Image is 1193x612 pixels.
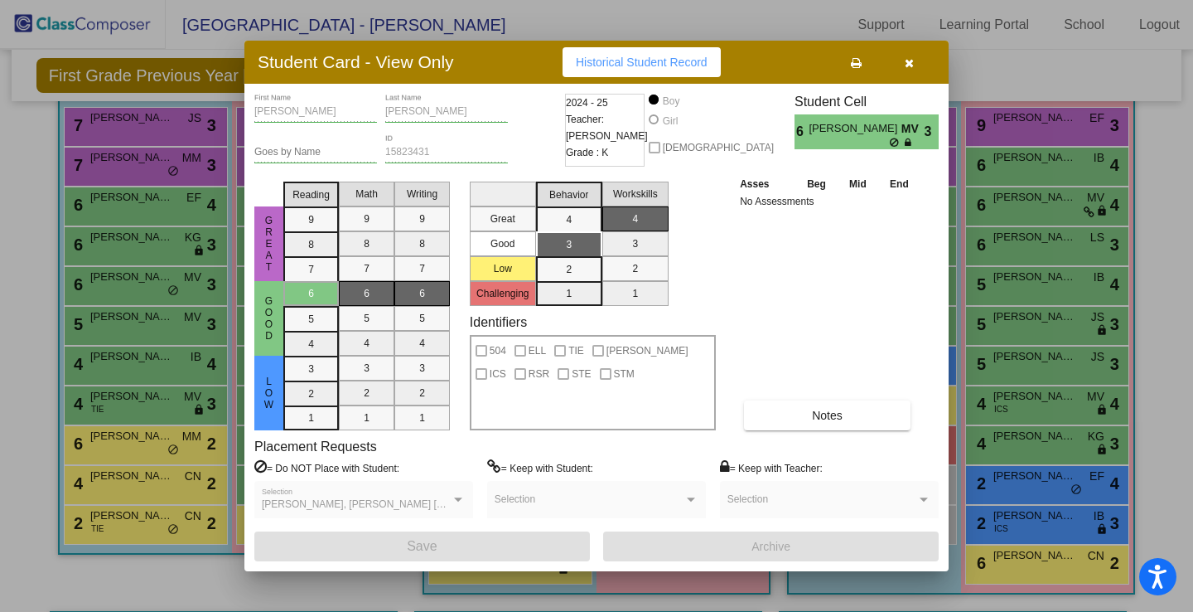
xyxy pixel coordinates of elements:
span: TIE [568,341,584,361]
span: 3 [925,122,939,142]
span: Teacher: [PERSON_NAME] [566,111,648,144]
h3: Student Card - View Only [258,51,454,72]
span: MV [901,120,925,138]
th: Asses [736,175,795,193]
th: Mid [838,175,877,193]
span: Notes [812,409,843,422]
span: 6 [795,122,809,142]
span: ELL [529,341,546,361]
span: Historical Student Record [576,56,708,69]
button: Archive [603,532,939,561]
span: Good [262,295,277,342]
button: Notes [744,401,910,430]
span: STE [572,364,591,384]
input: Enter ID [385,147,508,158]
label: = Keep with Student: [487,459,593,476]
label: Identifiers [470,314,527,330]
span: ICS [490,364,506,384]
span: RSR [529,364,549,384]
span: Save [407,539,437,553]
span: Grade : K [566,144,608,161]
span: 2024 - 25 [566,95,608,111]
span: [PERSON_NAME] [606,341,688,361]
div: Girl [662,114,679,129]
th: End [878,175,921,193]
button: Save [254,532,590,561]
th: Beg [795,175,838,193]
div: Boy [662,94,680,109]
span: [PERSON_NAME], [PERSON_NAME] [PERSON_NAME] [262,498,515,510]
button: Historical Student Record [563,47,721,77]
label: = Keep with Teacher: [720,459,823,476]
span: [PERSON_NAME] [809,120,901,138]
label: Placement Requests [254,439,377,454]
span: STM [614,364,635,384]
input: goes by name [254,147,377,158]
label: = Do NOT Place with Student: [254,459,399,476]
span: Great [262,215,277,273]
h3: Student Cell [795,94,939,109]
td: No Assessments [736,193,920,210]
span: Low [262,376,277,410]
span: 504 [490,341,506,361]
span: [DEMOGRAPHIC_DATA] [663,138,774,158]
span: Archive [751,540,790,553]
